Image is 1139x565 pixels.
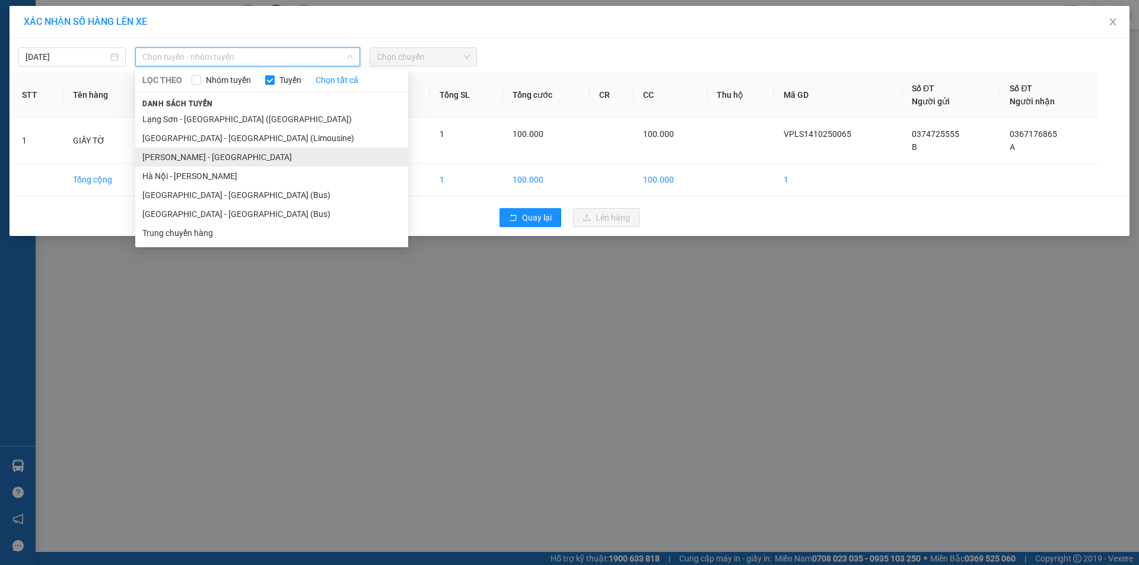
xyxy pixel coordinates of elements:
[135,98,220,109] span: Danh sách tuyến
[63,118,149,164] td: GIẤY TỜ
[634,164,707,196] td: 100.000
[784,129,851,139] span: VPLS1410250065
[135,167,408,186] li: Hà Nội - [PERSON_NAME]
[590,72,634,118] th: CR
[201,74,256,87] span: Nhóm tuyến
[509,213,517,223] span: rollback
[707,72,775,118] th: Thu hộ
[135,148,408,167] li: [PERSON_NAME] - [GEOGRAPHIC_DATA]
[912,129,959,139] span: 0374725555
[1010,84,1032,93] span: Số ĐT
[316,74,358,87] a: Chọn tất cả
[346,53,354,60] span: down
[135,186,408,205] li: [GEOGRAPHIC_DATA] - [GEOGRAPHIC_DATA] (Bus)
[26,50,108,63] input: 14/10/2025
[135,110,408,129] li: Lạng Sơn - [GEOGRAPHIC_DATA] ([GEOGRAPHIC_DATA])
[573,208,640,227] button: uploadLên hàng
[1010,97,1055,106] span: Người nhận
[522,211,552,224] span: Quay lại
[135,205,408,224] li: [GEOGRAPHIC_DATA] - [GEOGRAPHIC_DATA] (Bus)
[1010,129,1057,139] span: 0367176865
[142,48,353,66] span: Chọn tuyến - nhóm tuyến
[63,72,149,118] th: Tên hàng
[275,74,306,87] span: Tuyến
[135,129,408,148] li: [GEOGRAPHIC_DATA] - [GEOGRAPHIC_DATA] (Limousine)
[503,72,590,118] th: Tổng cước
[440,129,444,139] span: 1
[1096,6,1130,39] button: Close
[12,72,63,118] th: STT
[912,97,950,106] span: Người gửi
[12,118,63,164] td: 1
[377,48,470,66] span: Chọn chuyến
[1010,142,1015,152] span: A
[430,72,503,118] th: Tổng SL
[63,164,149,196] td: Tổng cộng
[513,129,543,139] span: 100.000
[135,224,408,242] li: Trung chuyển hàng
[912,84,934,93] span: Số ĐT
[774,72,902,118] th: Mã GD
[912,142,917,152] span: B
[1108,17,1118,27] span: close
[774,164,902,196] td: 1
[643,129,674,139] span: 100.000
[430,164,503,196] td: 1
[634,72,707,118] th: CC
[499,208,561,227] button: rollbackQuay lại
[142,74,182,87] span: LỌC THEO
[503,164,590,196] td: 100.000
[24,16,147,27] span: XÁC NHẬN SỐ HÀNG LÊN XE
